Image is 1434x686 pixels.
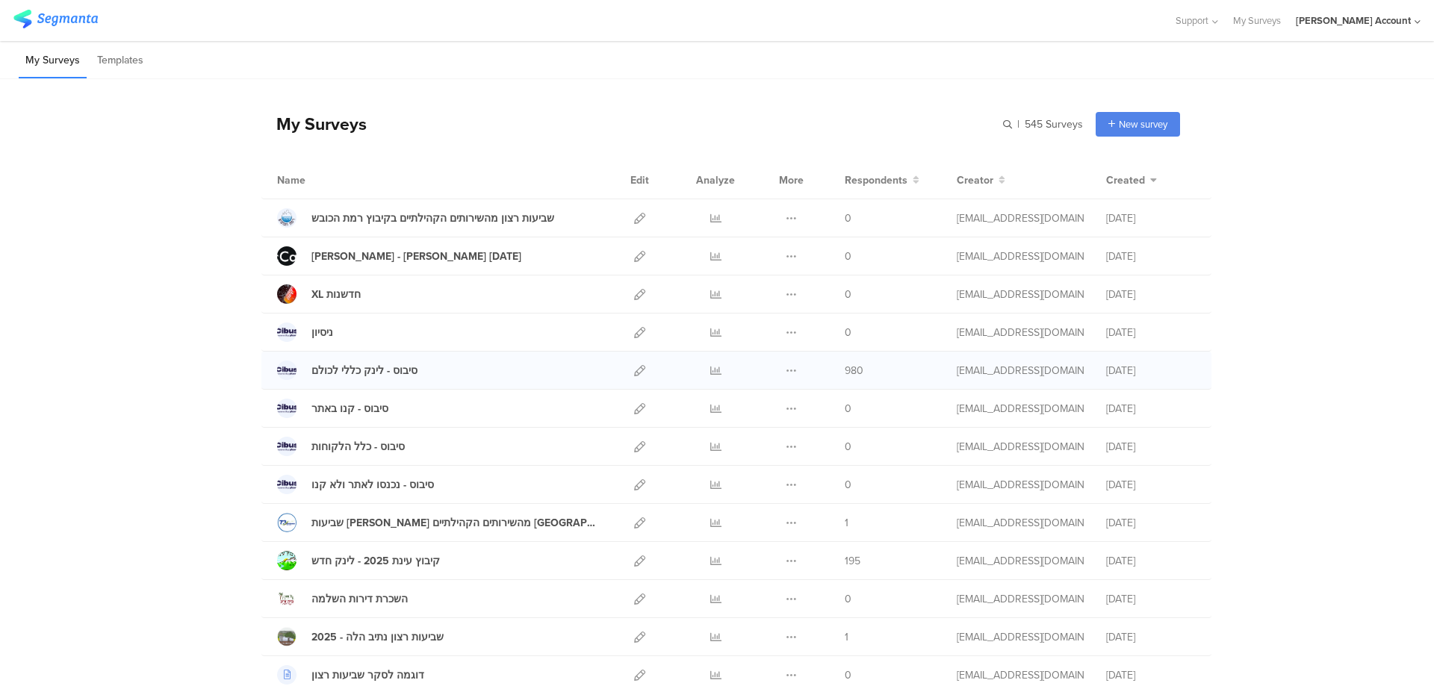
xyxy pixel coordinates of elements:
a: סיבוס - כלל הלקוחות [277,437,405,456]
li: Templates [90,43,150,78]
li: My Surveys [19,43,87,78]
div: [DATE] [1106,477,1196,493]
a: השכרת דירות השלמה [277,589,408,608]
div: שביעות רצון מהשירותים הקהילתיים בקיבוץ רמת הכובש [311,211,554,226]
div: [DATE] [1106,363,1196,378]
span: 545 Surveys [1025,116,1083,132]
div: סקר מקאן - גל 7 ספטמבר 25 [311,249,521,264]
a: סיבוס - לינק כללי לכולם [277,361,418,380]
div: [DATE] [1106,439,1196,455]
div: השכרת דירות השלמה [311,591,408,607]
div: XL חדשנות [311,287,361,302]
div: miri@miridikman.co.il [957,401,1084,417]
button: Created [1106,172,1157,188]
span: Creator [957,172,993,188]
div: My Surveys [261,111,367,137]
a: שביעות רצון מהשירותים הקהילתיים בקיבוץ רמת הכובש [277,208,554,228]
div: [DATE] [1106,667,1196,683]
div: דוגמה לסקר שביעות רצון [311,667,424,683]
div: סיבוס - כלל הלקוחות [311,439,405,455]
div: [DATE] [1106,287,1196,302]
div: miri@miridikman.co.il [957,211,1084,226]
a: סיבוס - נכנסו לאתר ולא קנו [277,475,434,494]
span: 1 [845,515,848,531]
div: [DATE] [1106,401,1196,417]
a: דוגמה לסקר שביעות רצון [277,665,424,685]
div: [DATE] [1106,591,1196,607]
a: שביעות [PERSON_NAME] מהשירותים הקהילתיים [GEOGRAPHIC_DATA] [277,513,601,532]
span: 0 [845,591,851,607]
a: סיבוס - קנו באתר [277,399,388,418]
div: [PERSON_NAME] Account [1296,13,1411,28]
span: 0 [845,287,851,302]
div: miri@miridikman.co.il [957,249,1084,264]
a: XL חדשנות [277,284,361,304]
div: ניסיון [311,325,333,340]
span: 980 [845,363,863,378]
span: 0 [845,325,851,340]
span: Created [1106,172,1145,188]
span: 0 [845,401,851,417]
div: More [775,161,807,199]
div: [DATE] [1106,211,1196,226]
div: Edit [624,161,656,199]
div: [DATE] [1106,629,1196,645]
div: שביעות רצון מהשירותים הקהילתיים בשדה בוקר [311,515,601,531]
div: Analyze [693,161,738,199]
div: שביעות רצון נתיב הלה - 2025 [311,629,444,645]
div: [DATE] [1106,553,1196,569]
div: miri@miridikman.co.il [957,591,1084,607]
div: miri@miridikman.co.il [957,477,1084,493]
div: סיבוס - נכנסו לאתר ולא קנו [311,477,434,493]
span: 0 [845,477,851,493]
div: miri@miridikman.co.il [957,629,1084,645]
div: miri@miridikman.co.il [957,667,1084,683]
button: Respondents [845,172,919,188]
div: סיבוס - קנו באתר [311,401,388,417]
div: סיבוס - לינק כללי לכולם [311,363,418,378]
div: miri@miridikman.co.il [957,363,1084,378]
span: Support [1176,13,1208,28]
a: שביעות רצון נתיב הלה - 2025 [277,627,444,646]
span: 0 [845,439,851,455]
div: miri@miridikman.co.il [957,553,1084,569]
span: 195 [845,553,860,569]
span: Respondents [845,172,907,188]
span: 0 [845,211,851,226]
img: segmanta logo [13,10,98,28]
a: [PERSON_NAME] - [PERSON_NAME] [DATE] [277,246,521,266]
button: Creator [957,172,1005,188]
div: [DATE] [1106,515,1196,531]
div: [DATE] [1106,325,1196,340]
span: 0 [845,667,851,683]
div: miri@miridikman.co.il [957,515,1084,531]
div: [DATE] [1106,249,1196,264]
div: Name [277,172,367,188]
span: 1 [845,629,848,645]
div: miri@miridikman.co.il [957,287,1084,302]
div: miri@miridikman.co.il [957,325,1084,340]
span: 0 [845,249,851,264]
a: ניסיון [277,322,333,342]
span: New survey [1119,117,1167,131]
span: | [1015,116,1022,132]
a: קיבוץ עינת 2025 - לינק חדש [277,551,440,570]
div: miri@miridikman.co.il [957,439,1084,455]
div: קיבוץ עינת 2025 - לינק חדש [311,553,440,569]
